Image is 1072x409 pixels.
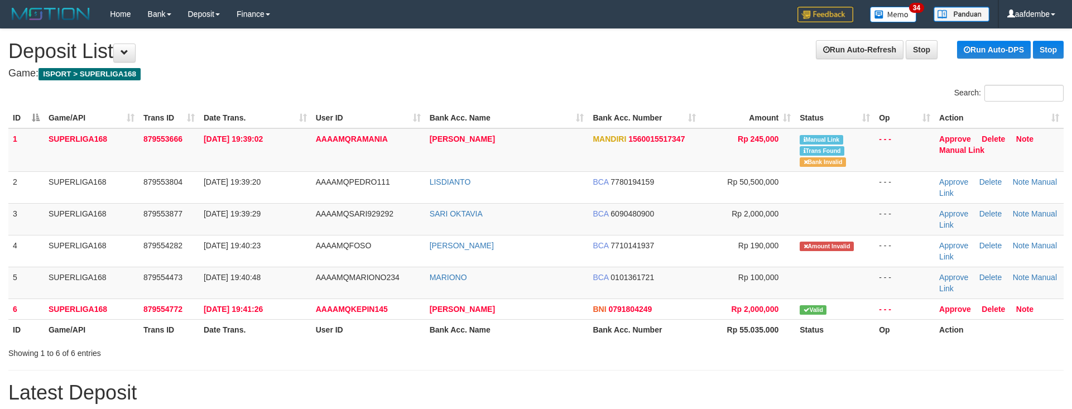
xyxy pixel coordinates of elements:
[906,40,938,59] a: Stop
[143,273,182,282] span: 879554473
[39,68,141,80] span: ISPORT > SUPERLIGA168
[738,134,778,143] span: Rp 245,000
[430,134,495,143] a: [PERSON_NAME]
[1016,305,1033,314] a: Note
[700,108,795,128] th: Amount: activate to sort column ascending
[939,273,1057,293] a: Manual Link
[939,305,971,314] a: Approve
[8,299,44,319] td: 6
[316,273,400,282] span: AAAAMQMARIONO234
[593,209,608,218] span: BCA
[8,171,44,203] td: 2
[8,267,44,299] td: 5
[939,209,968,218] a: Approve
[204,134,263,143] span: [DATE] 19:39:02
[44,128,139,172] td: SUPERLIGA168
[593,273,608,282] span: BCA
[593,177,608,186] span: BCA
[610,241,654,250] span: Copy 7710141937 to clipboard
[44,171,139,203] td: SUPERLIGA168
[797,7,853,22] img: Feedback.jpg
[44,108,139,128] th: Game/API: activate to sort column ascending
[143,134,182,143] span: 879553666
[874,235,935,267] td: - - -
[143,177,182,186] span: 879553804
[199,319,311,340] th: Date Trans.
[425,108,589,128] th: Bank Acc. Name: activate to sort column ascending
[8,382,1064,404] h1: Latest Deposit
[870,7,917,22] img: Button%20Memo.svg
[311,319,425,340] th: User ID
[316,177,390,186] span: AAAAMQPEDRO111
[204,241,261,250] span: [DATE] 19:40:23
[979,241,1002,250] a: Delete
[939,177,1057,198] a: Manual Link
[430,305,495,314] a: [PERSON_NAME]
[727,177,778,186] span: Rp 50,500,000
[1016,134,1033,143] a: Note
[8,108,44,128] th: ID: activate to sort column descending
[979,209,1002,218] a: Delete
[982,305,1005,314] a: Delete
[425,319,589,340] th: Bank Acc. Name
[939,273,968,282] a: Approve
[316,209,393,218] span: AAAAMQSARI929292
[588,108,700,128] th: Bank Acc. Number: activate to sort column ascending
[44,299,139,319] td: SUPERLIGA168
[430,241,494,250] a: [PERSON_NAME]
[934,7,989,22] img: panduan.png
[204,209,261,218] span: [DATE] 19:39:29
[700,319,795,340] th: Rp 55.035.000
[979,273,1002,282] a: Delete
[8,6,93,22] img: MOTION_logo.png
[979,177,1002,186] a: Delete
[738,273,778,282] span: Rp 100,000
[44,319,139,340] th: Game/API
[816,40,903,59] a: Run Auto-Refresh
[204,273,261,282] span: [DATE] 19:40:48
[939,241,968,250] a: Approve
[430,209,483,218] a: SARI OKTAVIA
[316,305,388,314] span: AAAAMQKEPIN145
[44,267,139,299] td: SUPERLIGA168
[874,267,935,299] td: - - -
[874,299,935,319] td: - - -
[957,41,1031,59] a: Run Auto-DPS
[874,203,935,235] td: - - -
[1013,209,1030,218] a: Note
[800,305,826,315] span: Valid transaction
[8,68,1064,79] h4: Game:
[8,343,438,359] div: Showing 1 to 6 of 6 entries
[608,305,652,314] span: Copy 0791804249 to clipboard
[800,157,845,167] span: Bank is not match
[954,85,1064,102] label: Search:
[143,305,182,314] span: 879554772
[143,209,182,218] span: 879553877
[8,40,1064,62] h1: Deposit List
[982,134,1005,143] a: Delete
[732,209,778,218] span: Rp 2,000,000
[610,209,654,218] span: Copy 6090480900 to clipboard
[1033,41,1064,59] a: Stop
[738,241,778,250] span: Rp 190,000
[610,177,654,186] span: Copy 7780194159 to clipboard
[139,108,199,128] th: Trans ID: activate to sort column ascending
[199,108,311,128] th: Date Trans.: activate to sort column ascending
[874,108,935,128] th: Op: activate to sort column ascending
[430,177,471,186] a: LISDIANTO
[939,209,1057,229] a: Manual Link
[874,171,935,203] td: - - -
[204,305,263,314] span: [DATE] 19:41:26
[935,319,1064,340] th: Action
[610,273,654,282] span: Copy 0101361721 to clipboard
[874,319,935,340] th: Op
[8,319,44,340] th: ID
[316,241,372,250] span: AAAAMQFOSO
[44,203,139,235] td: SUPERLIGA168
[939,241,1057,261] a: Manual Link
[909,3,924,13] span: 34
[8,203,44,235] td: 3
[984,85,1064,102] input: Search:
[731,305,778,314] span: Rp 2,000,000
[939,177,968,186] a: Approve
